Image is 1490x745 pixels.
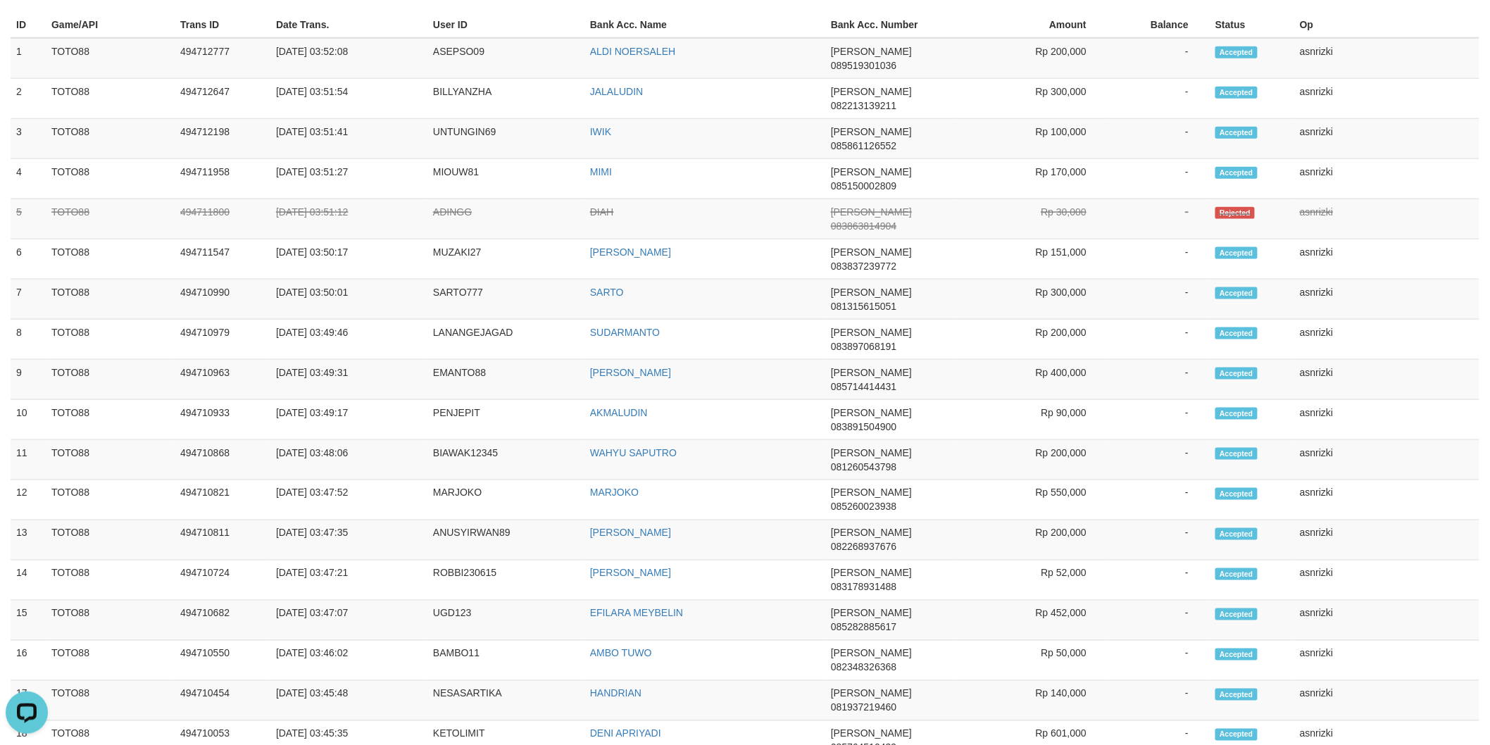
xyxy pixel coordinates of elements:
[590,648,652,659] a: AMBO TUWO
[1294,199,1479,239] td: asnrizki
[831,461,896,472] span: Copy 081260543798 to clipboard
[175,681,270,721] td: 494710454
[590,166,612,177] a: MIMI
[590,527,671,539] a: [PERSON_NAME]
[11,681,46,721] td: 17
[175,119,270,159] td: 494712198
[1215,368,1258,380] span: Accepted
[954,119,1108,159] td: Rp 100,000
[1294,12,1479,38] th: Op
[175,520,270,561] td: 494710811
[175,440,270,480] td: 494710868
[1108,601,1210,641] td: -
[1294,360,1479,400] td: asnrizki
[1108,12,1210,38] th: Balance
[831,206,912,218] span: [PERSON_NAME]
[270,320,427,360] td: [DATE] 03:49:46
[175,601,270,641] td: 494710682
[427,400,584,440] td: PENJEPIT
[831,648,912,659] span: [PERSON_NAME]
[831,662,896,673] span: Copy 082348326368 to clipboard
[11,440,46,480] td: 11
[954,601,1108,641] td: Rp 452,000
[1215,247,1258,259] span: Accepted
[270,239,427,280] td: [DATE] 03:50:17
[11,601,46,641] td: 15
[1294,239,1479,280] td: asnrizki
[46,601,175,641] td: TOTO88
[270,280,427,320] td: [DATE] 03:50:01
[46,400,175,440] td: TOTO88
[270,520,427,561] td: [DATE] 03:47:35
[1108,199,1210,239] td: -
[427,159,584,199] td: MIOUW81
[1294,440,1479,480] td: asnrizki
[1294,561,1479,601] td: asnrizki
[11,159,46,199] td: 4
[831,327,912,338] span: [PERSON_NAME]
[831,246,912,258] span: [PERSON_NAME]
[175,79,270,119] td: 494712647
[590,447,677,458] a: WAHYU SAPUTRO
[831,447,912,458] span: [PERSON_NAME]
[270,12,427,38] th: Date Trans.
[831,501,896,513] span: Copy 085260023938 to clipboard
[954,480,1108,520] td: Rp 550,000
[590,86,643,97] a: JALALUDIN
[427,12,584,38] th: User ID
[1108,239,1210,280] td: -
[590,487,639,499] a: MARJOKO
[1215,287,1258,299] span: Accepted
[954,400,1108,440] td: Rp 90,000
[11,561,46,601] td: 14
[1108,681,1210,721] td: -
[1210,12,1294,38] th: Status
[270,159,427,199] td: [DATE] 03:51:27
[1108,119,1210,159] td: -
[954,360,1108,400] td: Rp 400,000
[1108,641,1210,681] td: -
[954,280,1108,320] td: Rp 300,000
[1215,167,1258,179] span: Accepted
[1215,488,1258,500] span: Accepted
[1108,480,1210,520] td: -
[831,100,896,111] span: Copy 082213139211 to clipboard
[590,568,671,579] a: [PERSON_NAME]
[270,119,427,159] td: [DATE] 03:51:41
[831,140,896,151] span: Copy 085861126552 to clipboard
[46,360,175,400] td: TOTO88
[1108,360,1210,400] td: -
[831,688,912,699] span: [PERSON_NAME]
[11,400,46,440] td: 10
[1215,87,1258,99] span: Accepted
[831,728,912,739] span: [PERSON_NAME]
[831,541,896,553] span: Copy 082268937676 to clipboard
[1294,320,1479,360] td: asnrizki
[175,400,270,440] td: 494710933
[427,38,584,79] td: ASEPSO09
[46,561,175,601] td: TOTO88
[954,561,1108,601] td: Rp 52,000
[270,601,427,641] td: [DATE] 03:47:07
[46,79,175,119] td: TOTO88
[1294,38,1479,79] td: asnrizki
[46,159,175,199] td: TOTO88
[1294,520,1479,561] td: asnrizki
[11,480,46,520] td: 12
[427,520,584,561] td: ANUSYIRWAN89
[831,367,912,378] span: [PERSON_NAME]
[175,199,270,239] td: 494711800
[270,199,427,239] td: [DATE] 03:51:12
[1215,649,1258,661] span: Accepted
[1294,681,1479,721] td: asnrizki
[175,12,270,38] th: Trans ID
[1108,320,1210,360] td: -
[1294,641,1479,681] td: asnrizki
[1215,207,1255,219] span: Rejected
[954,159,1108,199] td: Rp 170,000
[1215,127,1258,139] span: Accepted
[11,199,46,239] td: 5
[831,421,896,432] span: Copy 083891504900 to clipboard
[270,360,427,400] td: [DATE] 03:49:31
[175,641,270,681] td: 494710550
